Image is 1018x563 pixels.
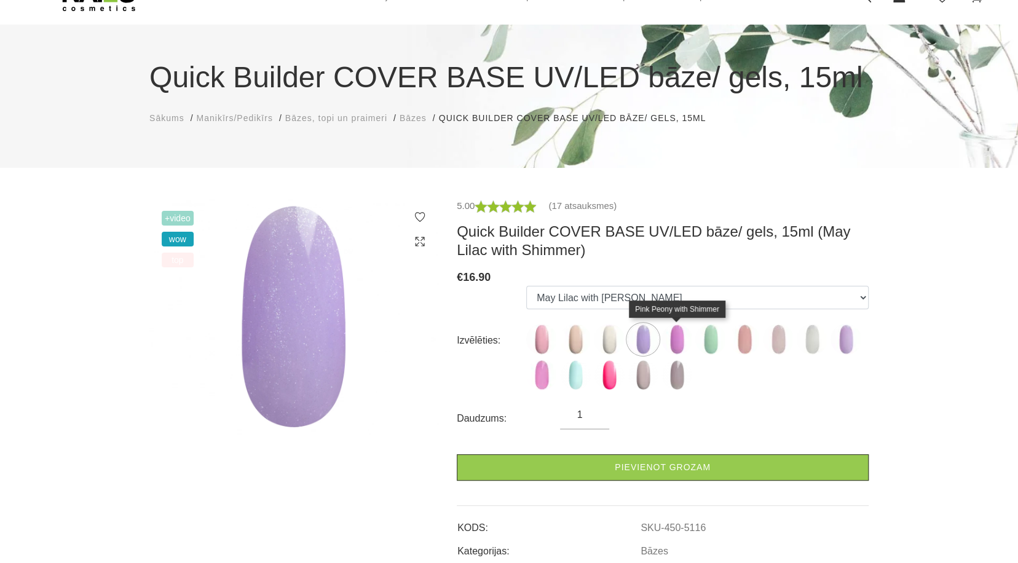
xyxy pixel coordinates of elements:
[831,324,861,355] img: ...
[285,113,387,123] span: Bāzes, topi un praimeri
[695,324,726,355] img: ...
[457,222,869,259] h3: Quick Builder COVER BASE UV/LED bāze/ gels, 15ml (May Lilac with Shimmer)
[641,522,706,533] a: SKU-450-5116
[400,112,427,125] a: Bāzes
[661,360,692,390] img: ...
[149,112,184,125] a: Sākums
[196,112,272,125] a: Manikīrs/Pedikīrs
[463,271,491,283] span: 16.90
[162,253,194,267] span: top
[149,55,869,100] h1: Quick Builder COVER BASE UV/LED bāze/ gels, 15ml
[457,535,640,559] td: Kategorijas:
[285,112,387,125] a: Bāzes, topi un praimeri
[162,232,194,246] span: wow
[729,324,760,355] img: ...
[457,271,463,283] span: €
[526,324,557,355] img: ...
[400,113,427,123] span: Bāzes
[196,113,272,123] span: Manikīrs/Pedikīrs
[560,324,591,355] img: ...
[661,324,692,355] img: ...
[628,360,658,390] img: ...
[457,409,560,428] div: Daudzums:
[628,324,658,355] img: ...
[797,324,827,355] img: ...
[457,512,640,535] td: KODS:
[457,331,526,350] div: Izvēlēties:
[548,199,617,213] a: (17 atsauksmes)
[594,324,625,355] img: ...
[560,360,591,390] img: ...
[149,199,438,435] img: Quick Builder COVER BASE UV/LED bāze/ gels, 15ml
[763,324,794,355] img: ...
[594,360,625,390] img: ...
[457,200,475,211] span: 5.00
[526,360,557,390] img: ...
[149,113,184,123] span: Sākums
[457,454,869,481] a: Pievienot grozam
[439,112,719,125] li: Quick Builder COVER BASE UV/LED bāze/ gels, 15ml
[162,211,194,226] span: +Video
[641,546,668,557] a: Bāzes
